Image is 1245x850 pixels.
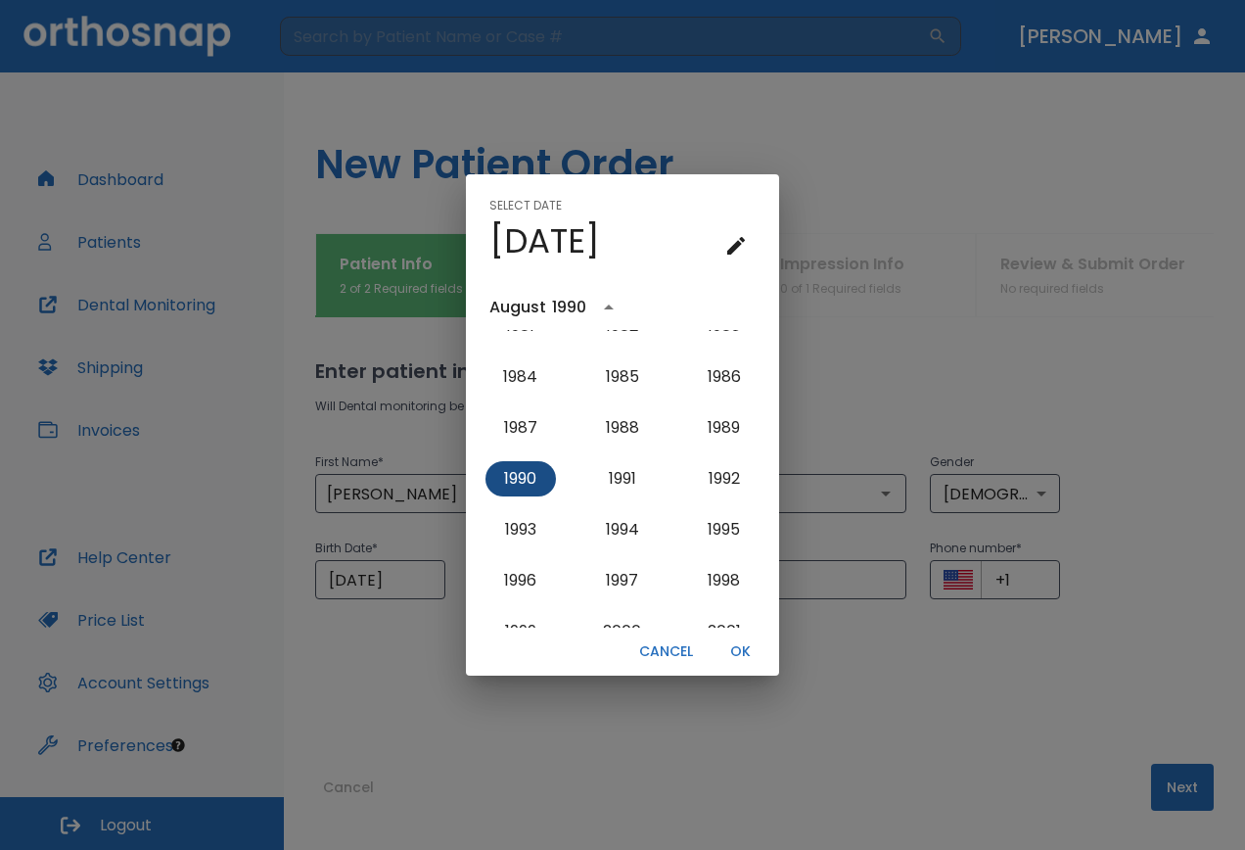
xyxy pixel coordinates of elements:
[631,636,701,668] button: Cancel
[485,359,556,395] button: 1984
[689,359,760,395] button: 1986
[587,359,658,395] button: 1985
[592,291,625,324] button: year view is open, switch to calendar view
[485,410,556,446] button: 1987
[489,296,546,319] div: August
[485,512,556,547] button: 1993
[689,461,760,496] button: 1992
[709,636,771,668] button: OK
[689,614,760,649] button: 2001
[587,614,658,649] button: 2000
[587,461,658,496] button: 1991
[587,563,658,598] button: 1997
[485,461,556,496] button: 1990
[689,563,760,598] button: 1998
[587,410,658,446] button: 1988
[716,226,756,265] button: calendar view is open, go to text input view
[489,190,562,221] span: Select date
[689,512,760,547] button: 1995
[489,220,600,261] h4: [DATE]
[485,614,556,649] button: 1999
[587,512,658,547] button: 1994
[485,563,556,598] button: 1996
[552,296,586,319] div: 1990
[689,410,760,446] button: 1989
